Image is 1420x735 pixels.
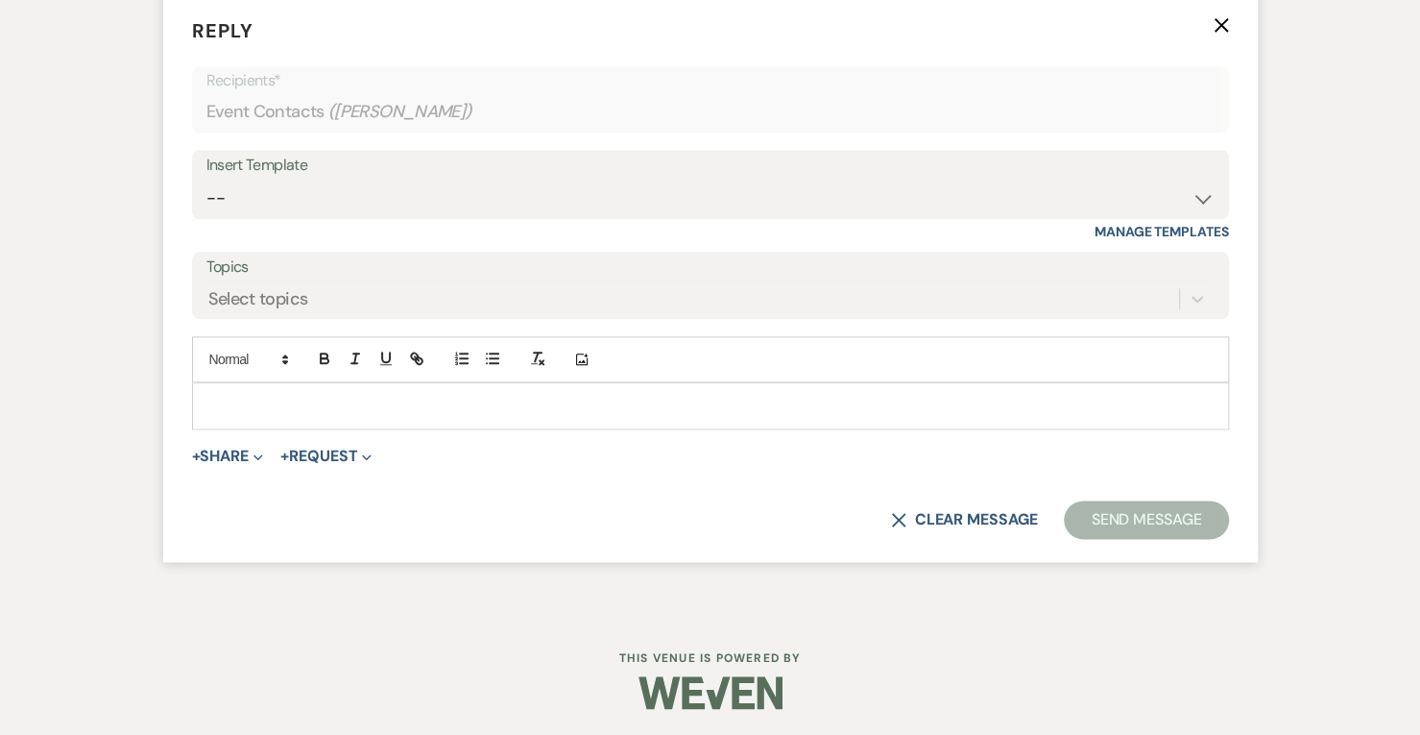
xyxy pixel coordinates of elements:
[192,18,253,43] span: Reply
[891,512,1037,527] button: Clear message
[192,449,264,464] button: Share
[206,254,1215,282] label: Topics
[208,286,308,312] div: Select topics
[192,449,201,464] span: +
[206,93,1215,131] div: Event Contacts
[1064,501,1228,539] button: Send Message
[280,449,372,464] button: Request
[280,449,289,464] span: +
[1095,223,1229,240] a: Manage Templates
[206,68,1215,93] p: Recipients*
[328,99,472,125] span: ( [PERSON_NAME] )
[206,152,1215,180] div: Insert Template
[638,659,782,726] img: Weven Logo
